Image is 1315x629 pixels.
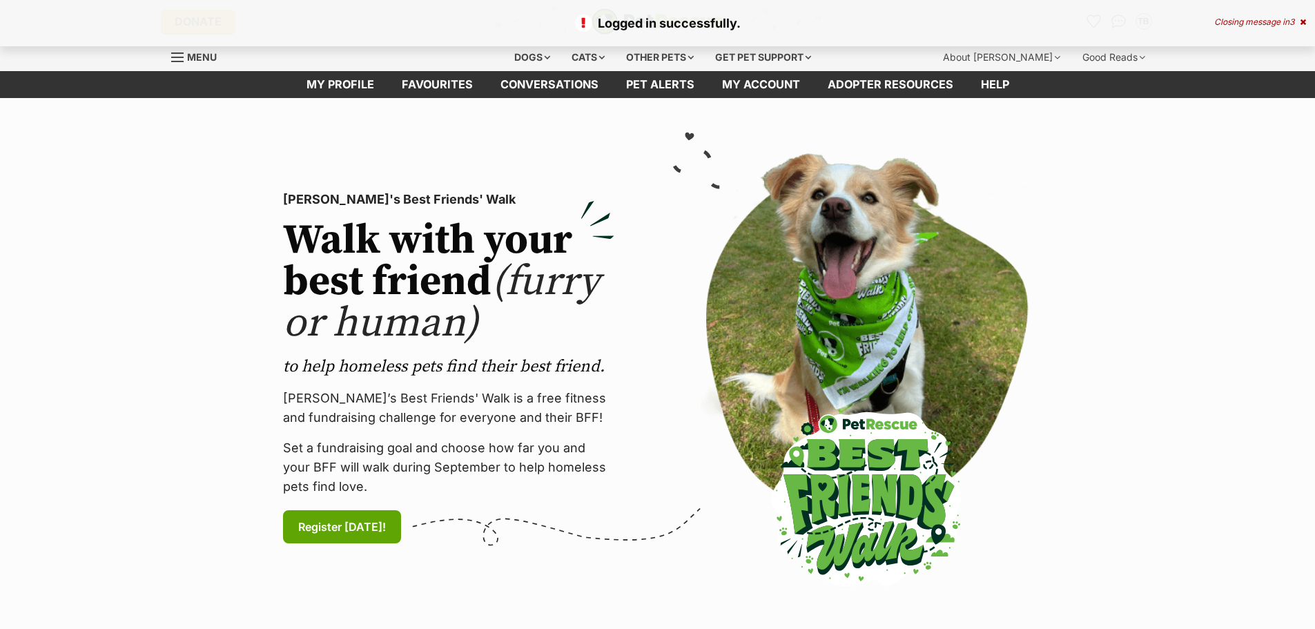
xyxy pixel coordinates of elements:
[283,256,600,349] span: (furry or human)
[171,43,226,68] a: Menu
[612,71,708,98] a: Pet alerts
[1073,43,1155,71] div: Good Reads
[293,71,388,98] a: My profile
[933,43,1070,71] div: About [PERSON_NAME]
[283,356,614,378] p: to help homeless pets find their best friend.
[505,43,560,71] div: Dogs
[705,43,821,71] div: Get pet support
[388,71,487,98] a: Favourites
[283,510,401,543] a: Register [DATE]!
[283,220,614,345] h2: Walk with your best friend
[814,71,967,98] a: Adopter resources
[708,71,814,98] a: My account
[283,389,614,427] p: [PERSON_NAME]’s Best Friends' Walk is a free fitness and fundraising challenge for everyone and t...
[187,51,217,63] span: Menu
[487,71,612,98] a: conversations
[616,43,703,71] div: Other pets
[283,190,614,209] p: [PERSON_NAME]'s Best Friends' Walk
[283,438,614,496] p: Set a fundraising goal and choose how far you and your BFF will walk during September to help hom...
[562,43,614,71] div: Cats
[298,519,386,535] span: Register [DATE]!
[967,71,1023,98] a: Help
